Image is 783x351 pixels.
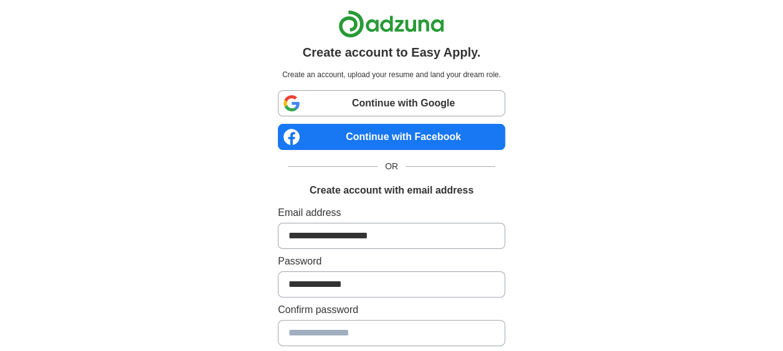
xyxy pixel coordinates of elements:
[278,254,505,269] label: Password
[377,160,406,173] span: OR
[280,69,503,80] p: Create an account, upload your resume and land your dream role.
[278,90,505,116] a: Continue with Google
[310,183,473,198] h1: Create account with email address
[338,10,444,38] img: Adzuna logo
[303,43,481,62] h1: Create account to Easy Apply.
[278,205,505,220] label: Email address
[278,124,505,150] a: Continue with Facebook
[278,302,505,317] label: Confirm password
